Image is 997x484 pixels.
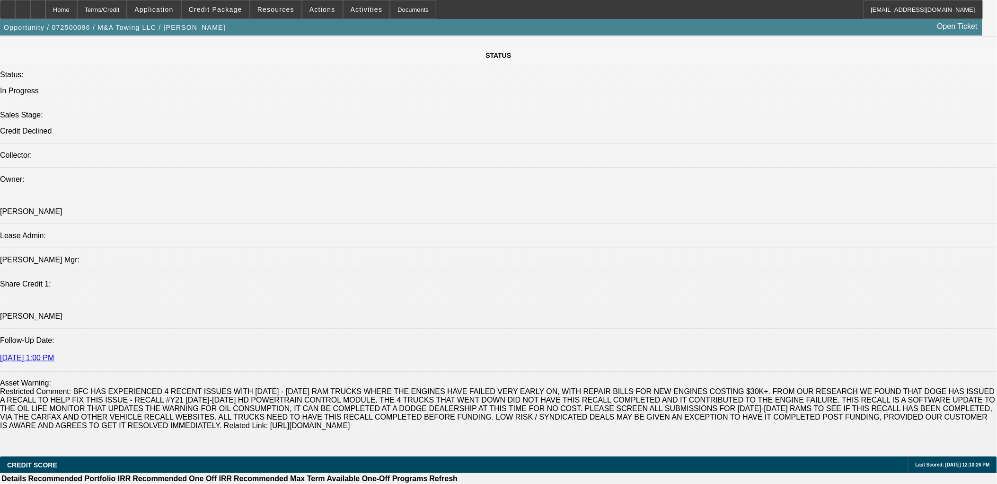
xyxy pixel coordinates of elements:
[486,52,512,59] span: STATUS
[7,461,57,469] span: CREDIT SCORE
[302,0,343,18] button: Actions
[233,474,326,484] th: Recommended Max Term
[351,6,383,13] span: Activities
[257,6,294,13] span: Resources
[250,0,301,18] button: Resources
[27,474,131,484] th: Recommended Portfolio IRR
[132,474,232,484] th: Recommended One Off IRR
[182,0,249,18] button: Credit Package
[134,6,173,13] span: Application
[429,474,459,484] th: Refresh
[344,0,390,18] button: Activities
[309,6,335,13] span: Actions
[127,0,180,18] button: Application
[326,474,428,484] th: Available One-Off Programs
[934,18,981,35] a: Open Ticket
[916,462,990,467] span: Last Scored: [DATE] 12:10:26 PM
[1,474,26,484] th: Details
[189,6,242,13] span: Credit Package
[4,24,226,31] span: Opportunity / 072500096 / M&A Towing LLC / [PERSON_NAME]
